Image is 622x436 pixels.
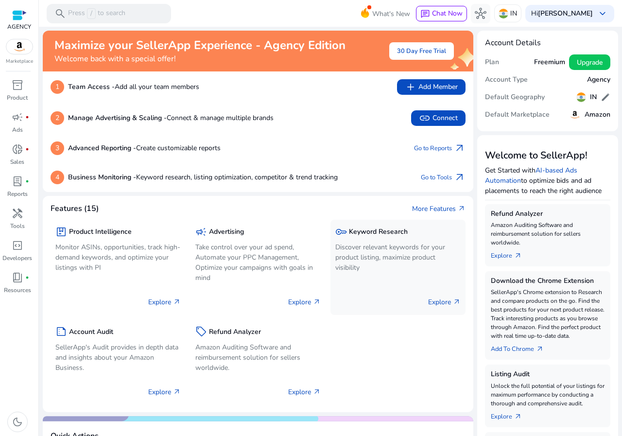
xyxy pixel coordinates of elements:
[288,387,321,397] p: Explore
[416,6,467,21] button: chatChat Now
[7,93,28,102] p: Product
[148,387,181,397] p: Explore
[51,111,64,125] p: 2
[54,8,66,19] span: search
[491,288,605,340] p: SellerApp's Chrome extension to Research and compare products on the go. Find the best products f...
[10,222,25,230] p: Tools
[485,150,610,161] h3: Welcome to SellerApp!
[514,252,522,260] span: arrow_outward
[55,342,181,373] p: SellerApp's Audit provides in depth data and insights about your Amazon Business.
[534,58,565,67] h5: Freemium
[12,143,23,155] span: donut_small
[209,228,244,236] h5: Advertising
[414,141,466,155] a: Go to Reportsarrow_outward
[25,115,29,119] span: fiber_manual_record
[601,92,610,102] span: edit
[491,210,605,218] h5: Refund Analyzer
[68,113,274,123] p: Connect & manage multiple brands
[313,388,321,396] span: arrow_outward
[349,228,408,236] h5: Keyword Research
[335,226,347,238] span: key
[25,276,29,279] span: fiber_manual_record
[585,111,610,119] h5: Amazon
[412,204,466,214] a: More Featuresarrow_outward
[209,328,261,336] h5: Refund Analyzer
[454,142,466,154] span: arrow_outward
[485,58,499,67] h5: Plan
[428,297,461,307] p: Explore
[475,8,486,19] span: hub
[148,297,181,307] p: Explore
[420,9,430,19] span: chat
[54,54,346,64] h4: Welcome back with a special offer!
[491,247,530,261] a: Explorearrow_outward
[68,172,338,182] p: Keyword research, listing optimization, competitor & trend tracking
[569,109,581,121] img: amazon.svg
[69,228,132,236] h5: Product Intelligence
[54,38,346,52] h2: Maximize your SellerApp Experience - Agency Edition
[173,298,181,306] span: arrow_outward
[12,416,23,428] span: dark_mode
[531,10,593,17] p: Hi
[87,8,96,19] span: /
[10,157,24,166] p: Sales
[25,147,29,151] span: fiber_manual_record
[411,110,466,126] button: linkConnect
[4,286,31,295] p: Resources
[51,141,64,155] p: 3
[491,408,530,421] a: Explorearrow_outward
[510,5,517,22] p: IN
[597,8,608,19] span: keyboard_arrow_down
[491,382,605,408] p: Unlock the full potential of your listings for maximum performance by conducting a thorough and c...
[195,342,321,373] p: Amazon Auditing Software and reimbursement solution for sellers worldwide.
[491,370,605,379] h5: Listing Audit
[458,205,466,212] span: arrow_outward
[2,254,32,262] p: Developers
[538,9,593,18] b: [PERSON_NAME]
[432,9,463,18] span: Chat Now
[536,345,544,353] span: arrow_outward
[313,298,321,306] span: arrow_outward
[25,179,29,183] span: fiber_manual_record
[471,4,490,23] button: hub
[55,326,67,337] span: summarize
[491,340,552,354] a: Add To Chrome
[12,79,23,91] span: inventory_2
[68,8,125,19] p: Press to search
[453,298,461,306] span: arrow_outward
[389,42,454,60] a: 30 Day Free Trial
[491,277,605,285] h5: Download the Chrome Extension
[7,190,28,198] p: Reports
[68,82,115,91] b: Team Access -
[405,81,458,93] span: Add Member
[51,204,99,213] h4: Features (15)
[485,38,610,48] h4: Account Details
[577,57,603,68] span: Upgrade
[12,272,23,283] span: book_4
[485,111,550,119] h5: Default Marketplace
[419,112,431,124] span: link
[6,39,33,54] img: amazon.svg
[68,82,199,92] p: Add all your team members
[68,143,221,153] p: Create customizable reports
[454,172,466,183] span: arrow_outward
[590,93,597,102] h5: IN
[12,175,23,187] span: lab_profile
[485,165,610,196] p: Get Started with to optimize bids and ad placements to reach the right audience
[68,173,136,182] b: Business Monitoring -
[372,5,410,22] span: What's New
[173,388,181,396] span: arrow_outward
[55,226,67,238] span: package
[419,112,458,124] span: Connect
[195,226,207,238] span: campaign
[397,79,466,95] button: addAdd Member
[68,113,167,122] b: Manage Advertising & Scaling -
[491,221,605,247] p: Amazon Auditing Software and reimbursement solution for sellers worldwide.
[6,58,33,65] p: Marketplace
[587,76,610,84] h5: Agency
[68,143,136,153] b: Advanced Reporting -
[421,171,466,184] a: Go to Toolsarrow_outward
[405,81,416,93] span: add
[288,297,321,307] p: Explore
[485,76,528,84] h5: Account Type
